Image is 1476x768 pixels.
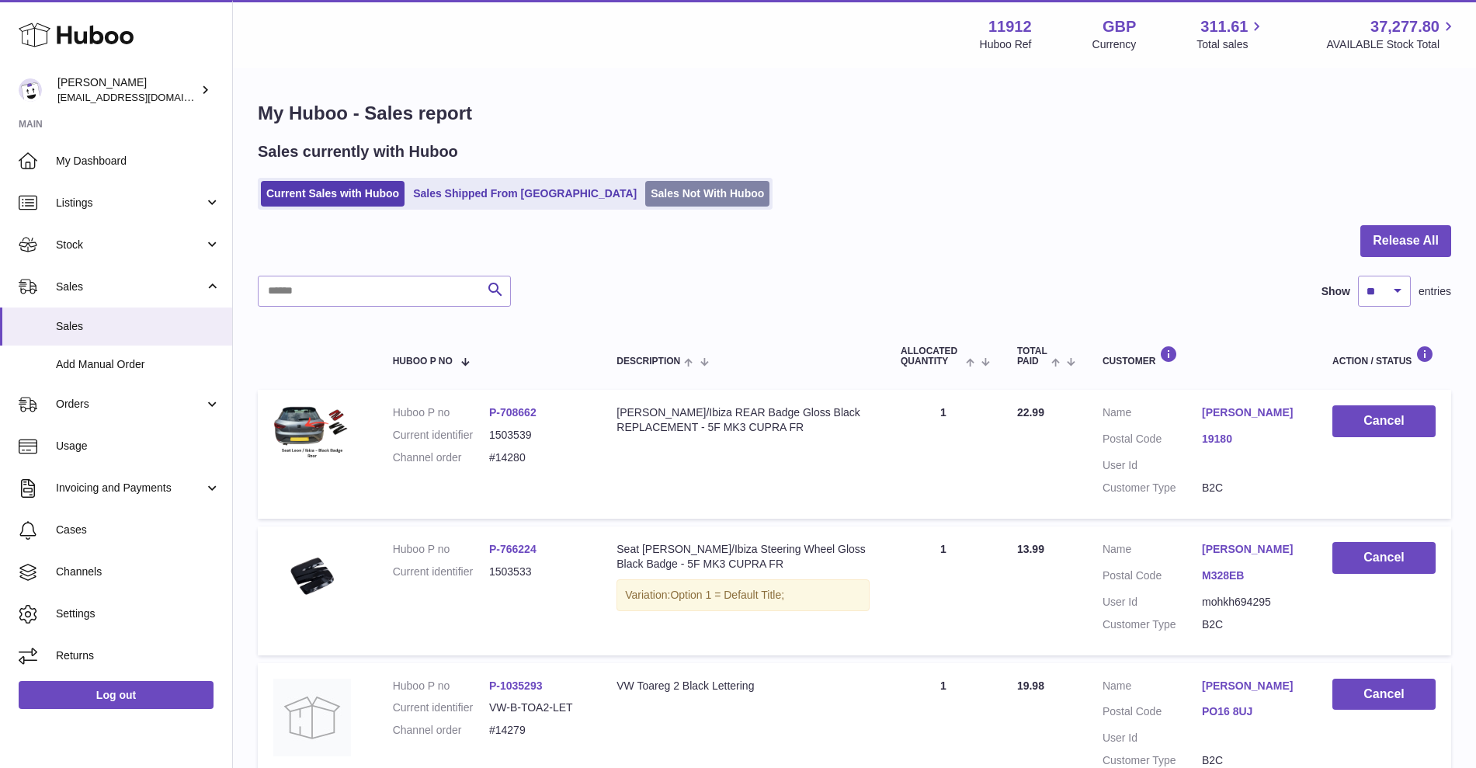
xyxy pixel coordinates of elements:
dt: User Id [1103,458,1202,473]
span: Sales [56,280,204,294]
dd: B2C [1202,617,1301,632]
dt: User Id [1103,595,1202,610]
a: P-708662 [489,406,537,419]
span: My Dashboard [56,154,221,169]
span: 311.61 [1200,16,1248,37]
td: 1 [885,526,1002,655]
img: $_57.PNG [273,405,351,464]
div: [PERSON_NAME]/Ibiza REAR Badge Gloss Black REPLACEMENT - 5F MK3 CUPRA FR [616,405,870,435]
dt: Customer Type [1103,617,1202,632]
span: Huboo P no [393,356,453,367]
dd: #14280 [489,450,585,465]
a: [PERSON_NAME] [1202,405,1301,420]
a: [PERSON_NAME] [1202,542,1301,557]
dt: Channel order [393,723,489,738]
a: Sales Not With Huboo [645,181,769,207]
strong: 11912 [988,16,1032,37]
a: 37,277.80 AVAILABLE Stock Total [1326,16,1457,52]
span: Listings [56,196,204,210]
span: Add Manual Order [56,357,221,372]
span: 37,277.80 [1370,16,1440,37]
dt: Current identifier [393,428,489,443]
dt: User Id [1103,731,1202,745]
img: PhotoRoom-20230430_171745.jpg [273,542,351,612]
dt: Channel order [393,450,489,465]
span: Stock [56,238,204,252]
img: no-photo.jpg [273,679,351,756]
dd: VW-B-TOA2-LET [489,700,585,715]
div: Currency [1092,37,1137,52]
span: 19.98 [1017,679,1044,692]
dd: B2C [1202,481,1301,495]
dt: Postal Code [1103,568,1202,587]
a: [PERSON_NAME] [1202,679,1301,693]
a: Current Sales with Huboo [261,181,405,207]
label: Show [1321,284,1350,299]
span: [EMAIL_ADDRESS][DOMAIN_NAME] [57,91,228,103]
dt: Name [1103,679,1202,697]
span: Total sales [1196,37,1266,52]
dd: mohkh694295 [1202,595,1301,610]
dd: B2C [1202,753,1301,768]
div: [PERSON_NAME] [57,75,197,105]
dt: Current identifier [393,700,489,715]
dt: Name [1103,405,1202,424]
td: 1 [885,390,1002,519]
dt: Customer Type [1103,753,1202,768]
span: Total paid [1017,346,1047,367]
button: Cancel [1332,405,1436,437]
dt: Current identifier [393,565,489,579]
dt: Postal Code [1103,704,1202,723]
a: P-1035293 [489,679,543,692]
button: Cancel [1332,679,1436,711]
a: 19180 [1202,432,1301,447]
h2: Sales currently with Huboo [258,141,458,162]
span: Usage [56,439,221,454]
span: Option 1 = Default Title; [670,589,784,601]
dt: Name [1103,542,1202,561]
dt: Huboo P no [393,405,489,420]
dd: #14279 [489,723,585,738]
a: 311.61 Total sales [1196,16,1266,52]
div: Huboo Ref [980,37,1032,52]
span: Invoicing and Payments [56,481,204,495]
span: Returns [56,648,221,663]
div: Customer [1103,346,1301,367]
div: Action / Status [1332,346,1436,367]
span: Channels [56,565,221,579]
span: Settings [56,606,221,621]
dt: Postal Code [1103,432,1202,450]
a: PO16 8UJ [1202,704,1301,719]
div: Seat [PERSON_NAME]/Ibiza Steering Wheel Gloss Black Badge - 5F MK3 CUPRA FR [616,542,870,572]
a: M328EB [1202,568,1301,583]
span: Cases [56,523,221,537]
span: 22.99 [1017,406,1044,419]
dt: Huboo P no [393,679,489,693]
a: Log out [19,681,214,709]
span: entries [1419,284,1451,299]
a: P-766224 [489,543,537,555]
span: Description [616,356,680,367]
button: Cancel [1332,542,1436,574]
dd: 1503539 [489,428,585,443]
h1: My Huboo - Sales report [258,101,1451,126]
a: Sales Shipped From [GEOGRAPHIC_DATA] [408,181,642,207]
strong: GBP [1103,16,1136,37]
dd: 1503533 [489,565,585,579]
span: Orders [56,397,204,412]
span: AVAILABLE Stock Total [1326,37,1457,52]
div: Variation: [616,579,870,611]
dt: Huboo P no [393,542,489,557]
img: info@carbonmyride.com [19,78,42,102]
span: Sales [56,319,221,334]
dt: Customer Type [1103,481,1202,495]
span: ALLOCATED Quantity [901,346,962,367]
div: VW Toareg 2 Black Lettering [616,679,870,693]
button: Release All [1360,225,1451,257]
span: 13.99 [1017,543,1044,555]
